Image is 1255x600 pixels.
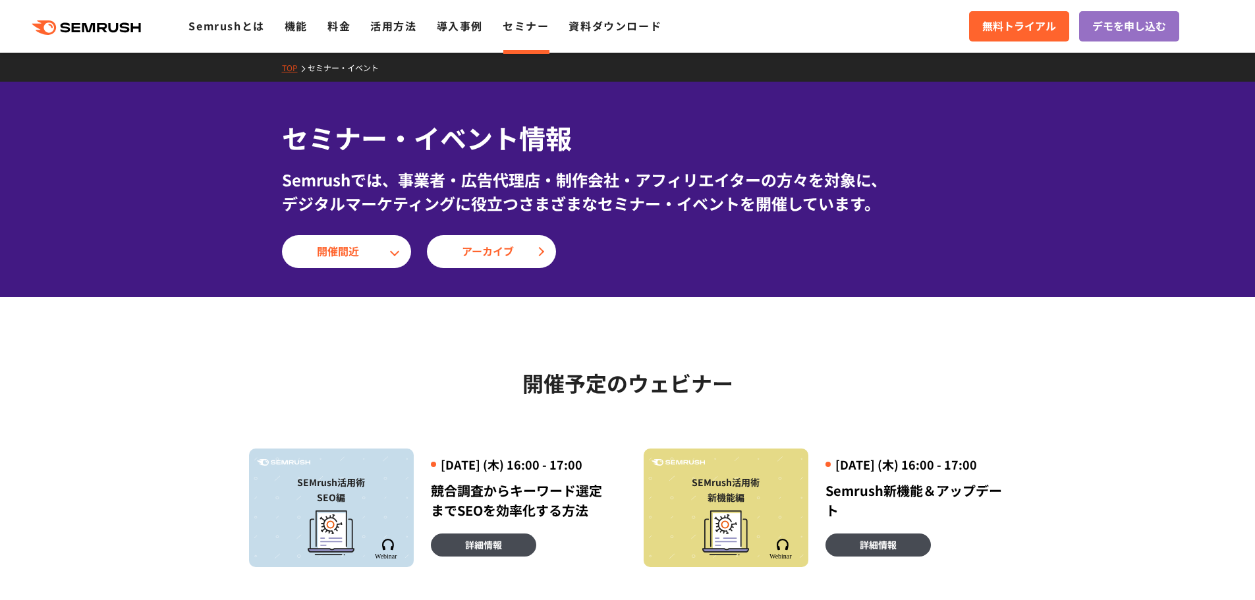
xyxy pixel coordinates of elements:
[282,119,974,157] h1: セミナー・イベント情報
[188,18,264,34] a: Semrushとは
[465,537,502,552] span: 詳細情報
[969,11,1069,41] a: 無料トライアル
[652,459,705,466] img: Semrush
[317,243,376,260] span: 開催間近
[825,533,931,557] a: 詳細情報
[374,539,401,559] img: Semrush
[569,18,661,34] a: 資料ダウンロード
[825,456,1007,473] div: [DATE] (木) 16:00 - 17:00
[650,475,802,505] div: SEMrush活用術 新機能編
[769,539,796,559] img: Semrush
[462,243,521,260] span: アーカイブ
[282,168,974,215] div: Semrushでは、事業者・広告代理店・制作会社・アフィリエイターの方々を対象に、 デジタルマーケティングに役立つさまざまなセミナー・イベントを開催しています。
[431,456,612,473] div: [DATE] (木) 16:00 - 17:00
[1079,11,1179,41] a: デモを申し込む
[860,537,897,552] span: 詳細情報
[503,18,549,34] a: セミナー
[1092,18,1166,35] span: デモを申し込む
[308,62,389,73] a: セミナー・イベント
[437,18,483,34] a: 導入事例
[327,18,350,34] a: 料金
[249,366,1007,399] h2: 開催予定のウェビナー
[431,481,612,520] div: 競合調査からキーワード選定までSEOを効率化する方法
[370,18,416,34] a: 活用方法
[285,18,308,34] a: 機能
[256,475,407,505] div: SEMrush活用術 SEO編
[257,459,310,466] img: Semrush
[282,62,308,73] a: TOP
[427,235,556,268] a: アーカイブ
[431,533,536,557] a: 詳細情報
[825,481,1007,520] div: Semrush新機能＆アップデート
[282,235,411,268] a: 開催間近
[982,18,1056,35] span: 無料トライアル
